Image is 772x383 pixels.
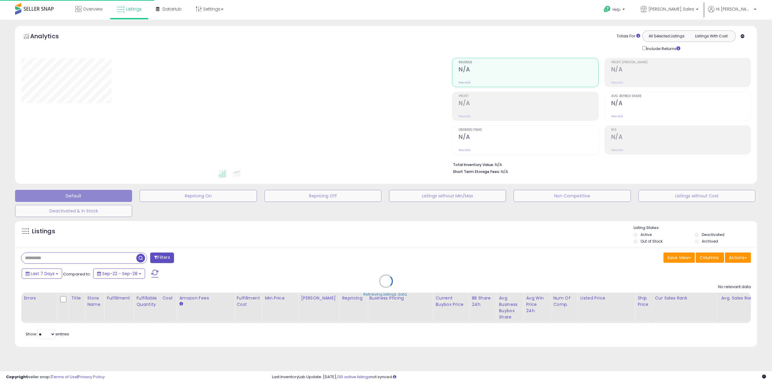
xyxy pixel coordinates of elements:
span: DataHub [163,6,182,12]
b: Short Term Storage Fees: [453,169,500,174]
div: Include Returns [638,45,688,52]
button: Listings without Cost [638,190,755,202]
h2: N/A [459,100,598,108]
h2: N/A [459,66,598,74]
small: Prev: N/A [611,115,623,118]
span: Help [612,7,621,12]
span: [PERSON_NAME] Sales [648,6,694,12]
button: Default [15,190,132,202]
small: Prev: N/A [459,148,470,152]
h2: N/A [459,133,598,142]
small: Prev: N/A [459,115,470,118]
span: Profit [PERSON_NAME] [611,61,751,64]
span: Listings [126,6,142,12]
span: Overview [83,6,103,12]
button: Repricing On [140,190,257,202]
button: Deactivated & In Stock [15,205,132,217]
span: Hi [PERSON_NAME] [716,6,752,12]
i: Get Help [603,5,611,13]
h2: N/A [611,100,751,108]
small: Prev: N/A [611,148,623,152]
h5: Analytics [30,32,71,42]
button: Repricing Off [264,190,381,202]
a: Hi [PERSON_NAME] [708,6,756,20]
button: Listings without Min/Max [389,190,506,202]
h2: N/A [611,133,751,142]
span: Avg. Buybox Share [611,95,751,98]
small: Prev: N/A [611,81,623,84]
div: Totals For [617,33,640,39]
span: Revenue [459,61,598,64]
span: N/A [501,169,508,174]
div: Retrieving listings data.. [363,292,409,297]
h2: N/A [611,66,751,74]
span: Ordered Items [459,128,598,132]
span: Profit [459,95,598,98]
button: Non Competitive [514,190,631,202]
span: ROI [611,128,751,132]
small: Prev: N/A [459,81,470,84]
li: N/A [453,161,746,168]
button: All Selected Listings [644,32,689,40]
a: Help [599,1,631,20]
b: Total Inventory Value: [453,162,494,167]
button: Listings With Cost [689,32,734,40]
